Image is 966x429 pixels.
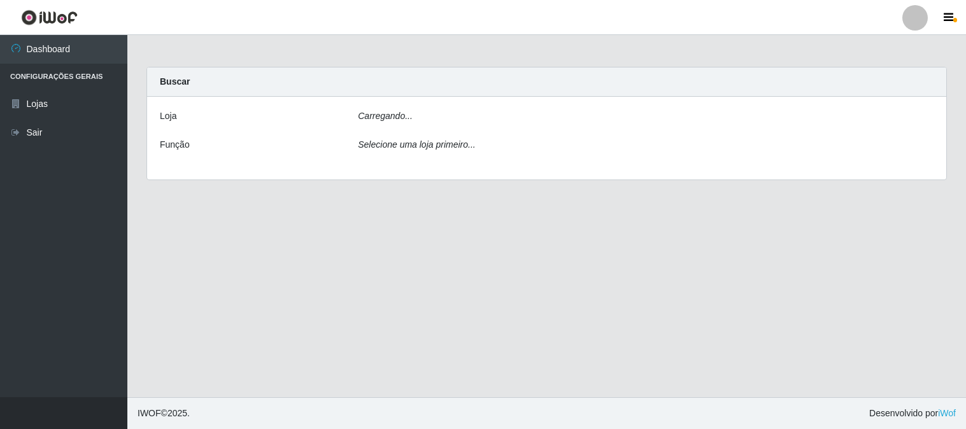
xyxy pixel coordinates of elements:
[160,76,190,87] strong: Buscar
[138,407,190,420] span: © 2025 .
[869,407,956,420] span: Desenvolvido por
[21,10,78,25] img: CoreUI Logo
[358,139,475,150] i: Selecione uma loja primeiro...
[160,138,190,151] label: Função
[938,408,956,418] a: iWof
[138,408,161,418] span: IWOF
[160,109,176,123] label: Loja
[358,111,413,121] i: Carregando...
